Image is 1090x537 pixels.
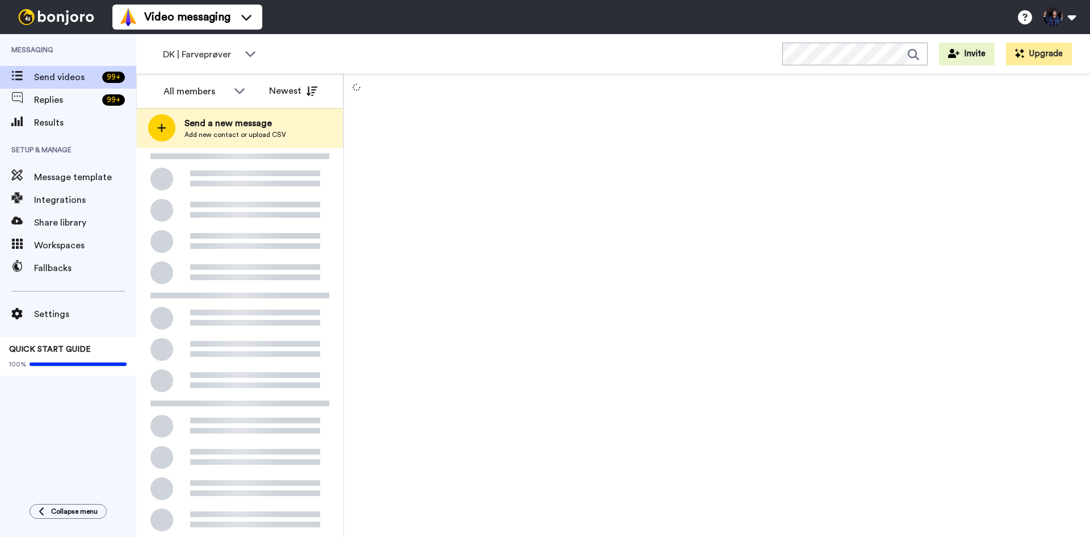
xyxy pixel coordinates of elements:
button: Upgrade [1006,43,1072,65]
button: Invite [939,43,995,65]
span: Video messaging [144,9,230,25]
div: All members [163,85,228,98]
img: vm-color.svg [119,8,137,26]
span: Replies [34,93,98,107]
span: Fallbacks [34,261,136,275]
span: Send videos [34,70,98,84]
span: Share library [34,216,136,230]
span: Add new contact or upload CSV [185,130,286,139]
span: Integrations [34,193,136,207]
span: DK | Farveprøver [163,48,239,61]
div: 99 + [102,72,125,83]
div: 99 + [102,94,125,106]
button: Collapse menu [30,504,107,519]
span: 100% [9,360,27,369]
span: QUICK START GUIDE [9,345,91,353]
span: Workspaces [34,239,136,252]
span: Results [34,116,136,130]
button: Newest [261,80,326,102]
img: bj-logo-header-white.svg [14,9,99,25]
span: Send a new message [185,116,286,130]
span: Message template [34,170,136,184]
span: Settings [34,307,136,321]
span: Collapse menu [51,507,98,516]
